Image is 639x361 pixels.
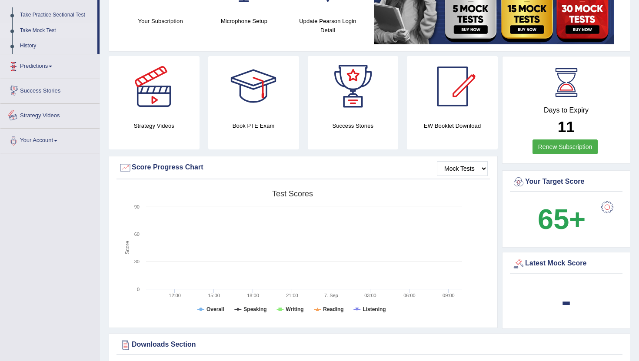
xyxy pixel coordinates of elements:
[206,17,281,26] h4: Microphone Setup
[286,306,304,312] tspan: Writing
[137,287,140,292] text: 0
[290,17,365,35] h4: Update Pearson Login Detail
[206,306,224,312] tspan: Overall
[16,38,97,54] a: History
[123,17,198,26] h4: Your Subscription
[512,106,620,114] h4: Days to Expiry
[0,79,100,101] a: Success Stories
[16,23,97,39] a: Take Mock Test
[538,203,586,235] b: 65+
[124,241,130,255] tspan: Score
[119,161,488,174] div: Score Progress Chart
[512,176,620,189] div: Your Target Score
[403,293,416,298] text: 06:00
[16,7,97,23] a: Take Practice Sectional Test
[558,118,575,135] b: 11
[134,232,140,237] text: 60
[247,293,259,298] text: 18:00
[308,121,399,130] h4: Success Stories
[364,293,376,298] text: 03:00
[134,204,140,209] text: 90
[208,293,220,298] text: 15:00
[443,293,455,298] text: 09:00
[562,285,571,317] b: -
[512,257,620,270] div: Latest Mock Score
[286,293,298,298] text: 21:00
[109,121,200,130] h4: Strategy Videos
[208,121,299,130] h4: Book PTE Exam
[324,293,338,298] tspan: 7. Sep
[0,54,100,76] a: Predictions
[0,104,100,126] a: Strategy Videos
[272,189,313,198] tspan: Test scores
[323,306,343,312] tspan: Reading
[243,306,266,312] tspan: Speaking
[0,129,100,150] a: Your Account
[134,259,140,264] text: 30
[407,121,498,130] h4: EW Booklet Download
[119,338,620,351] div: Downloads Section
[363,306,386,312] tspan: Listening
[532,139,598,154] a: Renew Subscription
[169,293,181,298] text: 12:00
